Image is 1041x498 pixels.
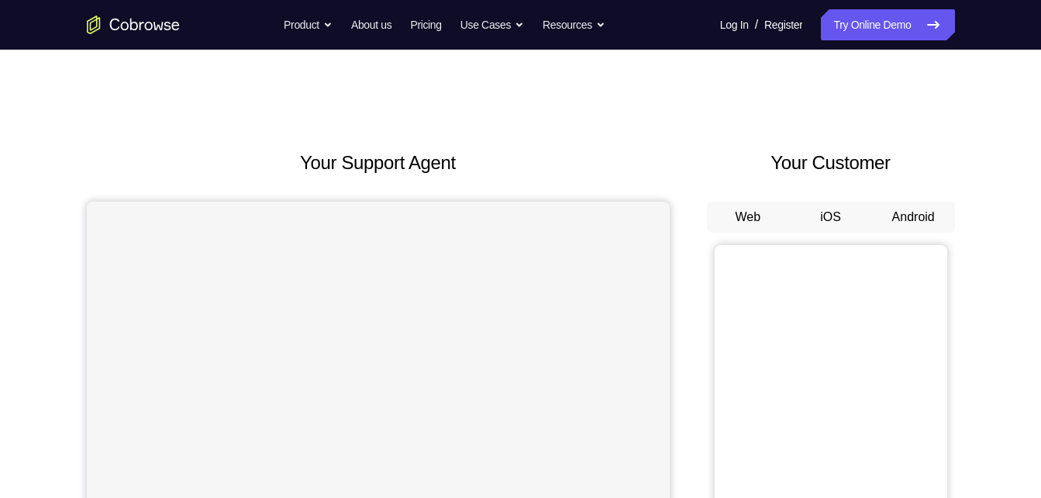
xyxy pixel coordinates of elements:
[410,9,441,40] a: Pricing
[872,202,955,233] button: Android
[460,9,524,40] button: Use Cases
[87,149,670,177] h2: Your Support Agent
[764,9,802,40] a: Register
[351,9,391,40] a: About us
[543,9,605,40] button: Resources
[284,9,333,40] button: Product
[789,202,872,233] button: iOS
[87,16,180,34] a: Go to the home page
[720,9,749,40] a: Log In
[707,149,955,177] h2: Your Customer
[821,9,954,40] a: Try Online Demo
[707,202,790,233] button: Web
[755,16,758,34] span: /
